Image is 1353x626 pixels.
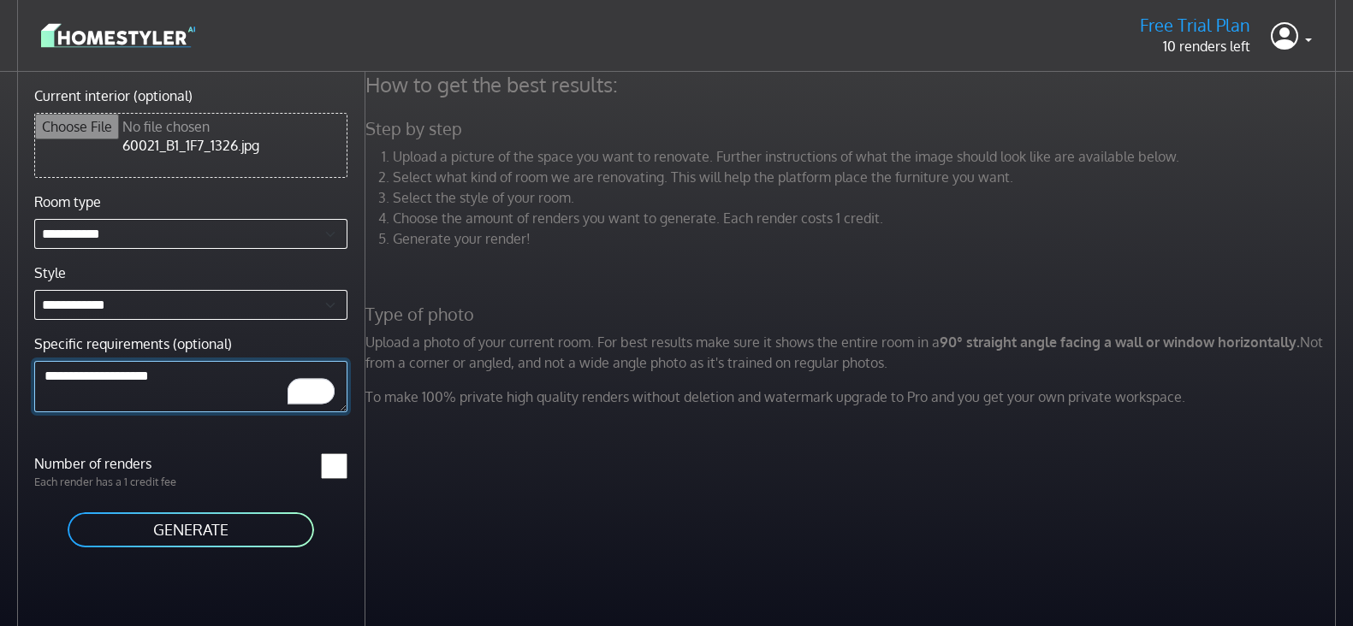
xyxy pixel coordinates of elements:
label: Number of renders [24,453,191,474]
img: logo-3de290ba35641baa71223ecac5eacb59cb85b4c7fdf211dc9aaecaaee71ea2f8.svg [41,21,195,50]
li: Upload a picture of the space you want to renovate. Further instructions of what the image should... [393,146,1340,167]
label: Style [34,263,66,283]
label: Current interior (optional) [34,86,193,106]
label: Specific requirements (optional) [34,334,232,354]
p: Each render has a 1 credit fee [24,474,191,490]
p: Upload a photo of your current room. For best results make sure it shows the entire room in a Not... [355,332,1350,373]
li: Choose the amount of renders you want to generate. Each render costs 1 credit. [393,208,1340,228]
strong: 90° straight angle facing a wall or window horizontally. [940,334,1300,351]
label: Room type [34,192,101,212]
p: To make 100% private high quality renders without deletion and watermark upgrade to Pro and you g... [355,387,1350,407]
li: Select what kind of room we are renovating. This will help the platform place the furniture you w... [393,167,1340,187]
li: Select the style of your room. [393,187,1340,208]
button: GENERATE [66,511,316,549]
h5: Step by step [355,118,1350,139]
h5: Free Trial Plan [1140,15,1250,36]
textarea: To enrich screen reader interactions, please activate Accessibility in Grammarly extension settings [34,361,347,412]
li: Generate your render! [393,228,1340,249]
p: 10 renders left [1140,36,1250,56]
h5: Type of photo [355,304,1350,325]
h4: How to get the best results: [355,72,1350,97]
